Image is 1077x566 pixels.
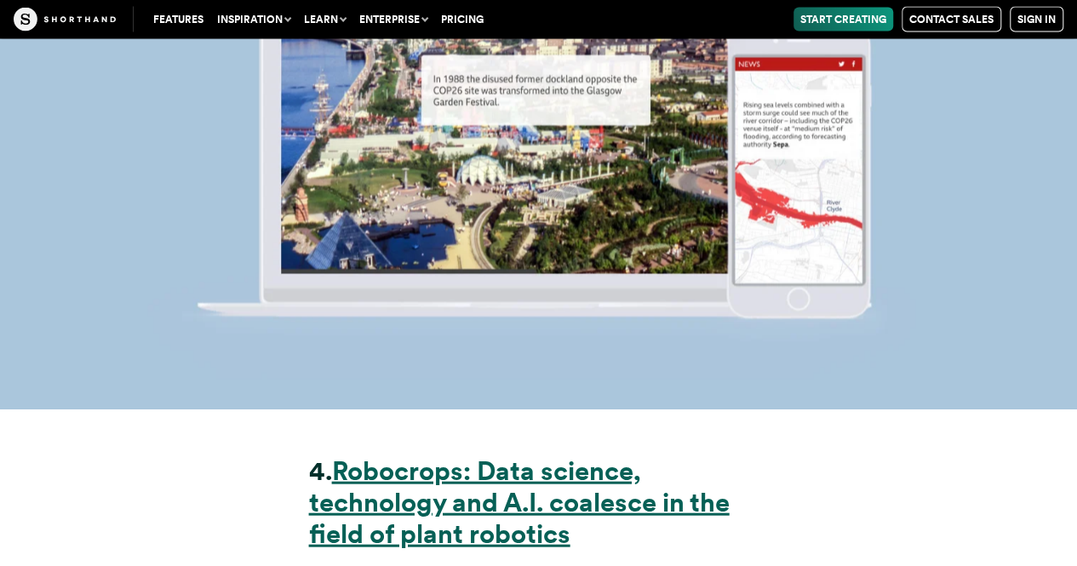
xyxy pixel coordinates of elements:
button: Learn [297,8,352,31]
strong: 4. [309,455,332,487]
a: Start Creating [793,8,893,31]
a: Robocrops: Data science, technology and A.I. coalesce in the field of plant robotics [309,455,730,550]
a: Features [146,8,210,31]
a: Pricing [434,8,490,31]
a: Contact Sales [902,7,1001,32]
img: The Craft [14,8,116,31]
button: Enterprise [352,8,434,31]
a: Sign in [1010,7,1063,32]
button: Inspiration [210,8,297,31]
